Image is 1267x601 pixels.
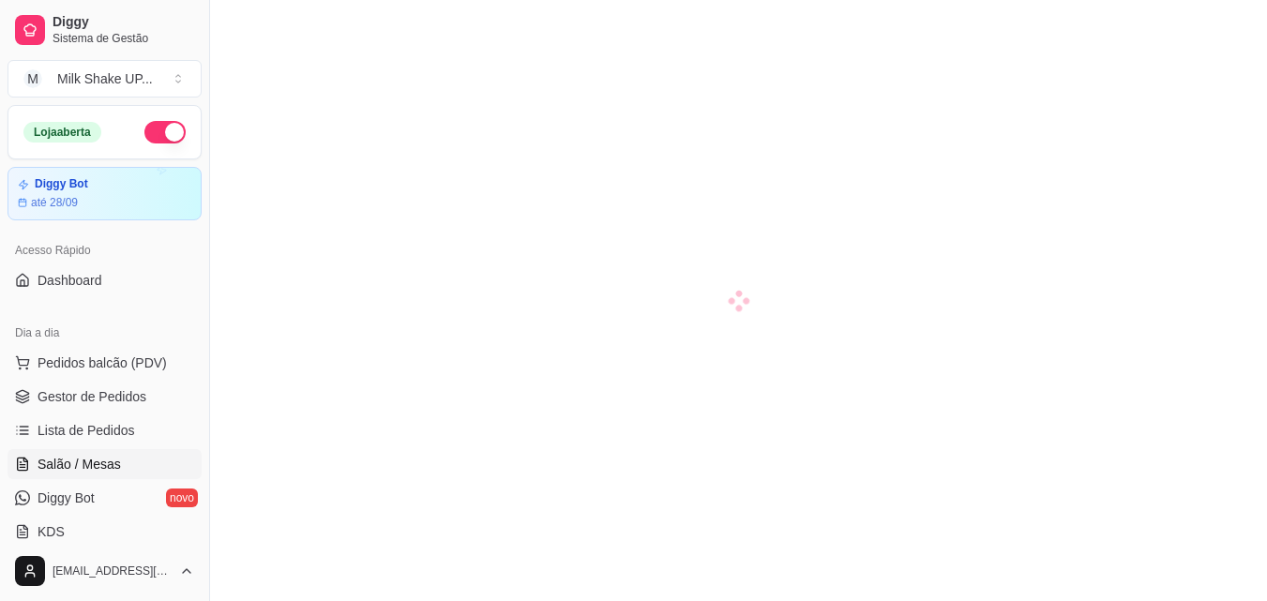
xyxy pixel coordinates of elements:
span: Diggy Bot [38,488,95,507]
div: Acesso Rápido [8,235,202,265]
span: Sistema de Gestão [53,31,194,46]
span: Gestor de Pedidos [38,387,146,406]
article: até 28/09 [31,195,78,210]
span: Dashboard [38,271,102,290]
span: Salão / Mesas [38,455,121,473]
a: Diggy Botaté 28/09 [8,167,202,220]
span: Diggy [53,14,194,31]
div: Milk Shake UP ... [57,69,153,88]
span: Lista de Pedidos [38,421,135,440]
a: Salão / Mesas [8,449,202,479]
a: DiggySistema de Gestão [8,8,202,53]
a: Dashboard [8,265,202,295]
a: KDS [8,517,202,547]
button: [EMAIL_ADDRESS][DOMAIN_NAME] [8,548,202,593]
a: Gestor de Pedidos [8,382,202,412]
a: Diggy Botnovo [8,483,202,513]
span: [EMAIL_ADDRESS][DOMAIN_NAME] [53,563,172,578]
span: KDS [38,522,65,541]
article: Diggy Bot [35,177,88,191]
span: M [23,69,42,88]
span: Pedidos balcão (PDV) [38,353,167,372]
a: Lista de Pedidos [8,415,202,445]
div: Loja aberta [23,122,101,143]
button: Alterar Status [144,121,186,143]
button: Select a team [8,60,202,98]
button: Pedidos balcão (PDV) [8,348,202,378]
div: Dia a dia [8,318,202,348]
